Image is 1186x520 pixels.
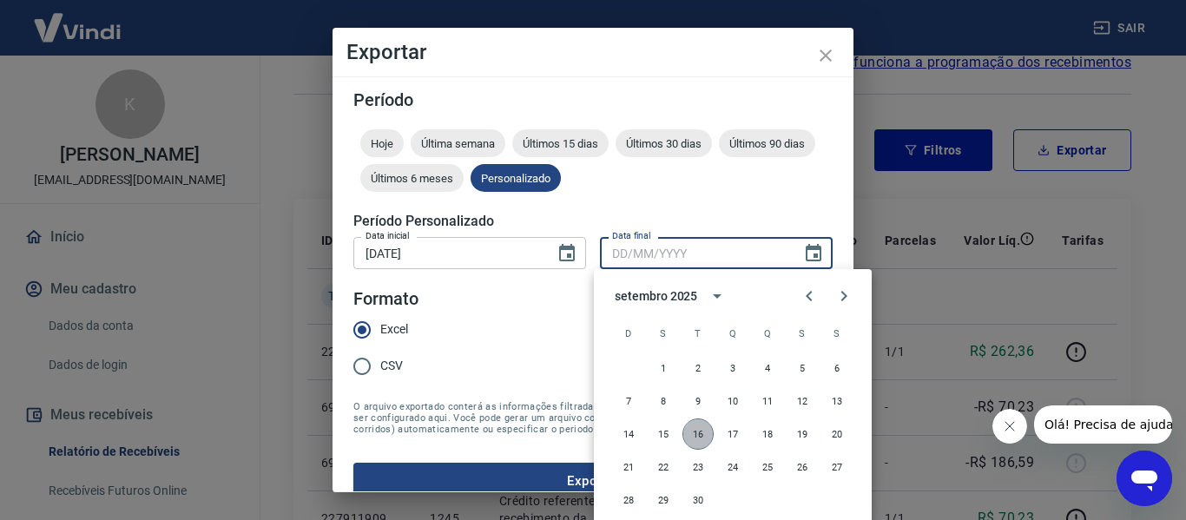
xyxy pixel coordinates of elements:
span: Personalizado [471,172,561,185]
span: sábado [821,316,853,351]
button: 13 [821,385,853,417]
button: 27 [821,451,853,483]
iframe: Mensagem da empresa [1034,405,1172,444]
button: 10 [717,385,748,417]
button: 4 [752,352,783,384]
button: Next month [827,279,861,313]
button: Choose date, selected date is 11 de set de 2025 [550,236,584,271]
button: 2 [682,352,714,384]
button: 1 [648,352,679,384]
span: Hoje [360,137,404,150]
div: Últimos 90 dias [719,129,815,157]
button: 5 [787,352,818,384]
button: Previous month [792,279,827,313]
button: 23 [682,451,714,483]
button: 15 [648,418,679,450]
span: terça-feira [682,316,714,351]
button: 18 [752,418,783,450]
button: 11 [752,385,783,417]
span: Últimos 90 dias [719,137,815,150]
button: 29 [648,484,679,516]
span: domingo [613,316,644,351]
button: 21 [613,451,644,483]
button: Choose date [796,236,831,271]
span: quinta-feira [752,316,783,351]
span: CSV [380,357,403,375]
span: Última semana [411,137,505,150]
input: DD/MM/YYYY [353,237,543,269]
h5: Período Personalizado [353,213,833,230]
span: sexta-feira [787,316,818,351]
button: 12 [787,385,818,417]
div: Hoje [360,129,404,157]
span: Excel [380,320,408,339]
button: 19 [787,418,818,450]
span: Olá! Precisa de ajuda? [10,12,146,26]
button: Exportar [353,463,833,499]
iframe: Fechar mensagem [992,409,1027,444]
iframe: Botão para abrir a janela de mensagens [1117,451,1172,506]
span: Últimos 30 dias [616,137,712,150]
div: Personalizado [471,164,561,192]
label: Data inicial [366,229,410,242]
button: 26 [787,451,818,483]
div: Últimos 6 meses [360,164,464,192]
button: 17 [717,418,748,450]
span: quarta-feira [717,316,748,351]
input: DD/MM/YYYY [600,237,789,269]
button: 9 [682,385,714,417]
button: 30 [682,484,714,516]
span: Últimos 6 meses [360,172,464,185]
button: 20 [821,418,853,450]
button: close [805,35,847,76]
button: 25 [752,451,783,483]
span: segunda-feira [648,316,679,351]
button: 7 [613,385,644,417]
button: 3 [717,352,748,384]
legend: Formato [353,286,418,312]
button: 16 [682,418,714,450]
h4: Exportar [346,42,840,63]
button: 24 [717,451,748,483]
button: 8 [648,385,679,417]
span: O arquivo exportado conterá as informações filtradas na tela anterior com exceção do período que ... [353,401,833,435]
button: 14 [613,418,644,450]
div: Últimos 30 dias [616,129,712,157]
div: setembro 2025 [615,287,697,306]
div: Últimos 15 dias [512,129,609,157]
button: 6 [821,352,853,384]
label: Data final [612,229,651,242]
button: 22 [648,451,679,483]
button: 28 [613,484,644,516]
h5: Período [353,91,833,109]
div: Última semana [411,129,505,157]
span: Últimos 15 dias [512,137,609,150]
button: calendar view is open, switch to year view [702,281,732,311]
